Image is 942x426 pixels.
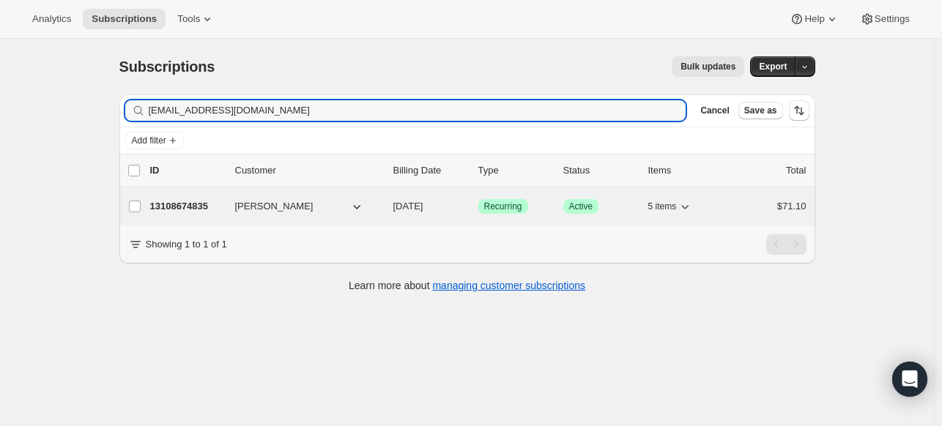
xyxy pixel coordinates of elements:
button: Help [781,9,848,29]
p: Billing Date [393,163,467,178]
p: Showing 1 to 1 of 1 [146,237,227,252]
span: Save as [744,105,777,116]
span: Recurring [484,201,522,212]
button: Analytics [23,9,80,29]
div: Type [478,163,552,178]
button: Save as [738,102,783,119]
input: Filter subscribers [149,100,686,121]
div: Items [648,163,722,178]
button: 5 items [648,196,693,217]
span: Subscriptions [92,13,157,25]
p: 13108674835 [150,199,223,214]
span: Export [759,61,787,72]
span: Analytics [32,13,71,25]
button: Settings [851,9,919,29]
div: Open Intercom Messenger [892,362,927,397]
span: Help [804,13,824,25]
div: 13108674835[PERSON_NAME][DATE]SuccessRecurringSuccessActive5 items$71.10 [150,196,806,217]
button: Export [750,56,795,77]
span: Active [569,201,593,212]
span: [DATE] [393,201,423,212]
button: [PERSON_NAME] [226,195,373,218]
nav: Pagination [766,234,806,255]
span: $71.10 [777,201,806,212]
span: 5 items [648,201,677,212]
span: Add filter [132,135,166,146]
a: managing customer subscriptions [432,280,585,291]
span: Bulk updates [680,61,735,72]
button: Add filter [125,132,184,149]
div: IDCustomerBilling DateTypeStatusItemsTotal [150,163,806,178]
button: Tools [168,9,223,29]
p: Customer [235,163,382,178]
span: Tools [177,13,200,25]
span: Subscriptions [119,59,215,75]
p: Status [563,163,637,178]
button: Bulk updates [672,56,744,77]
button: Sort the results [789,100,809,121]
button: Cancel [694,102,735,119]
span: Settings [875,13,910,25]
span: Cancel [700,105,729,116]
span: [PERSON_NAME] [235,199,314,214]
p: Learn more about [349,278,585,293]
p: Total [786,163,806,178]
p: ID [150,163,223,178]
button: Subscriptions [83,9,166,29]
